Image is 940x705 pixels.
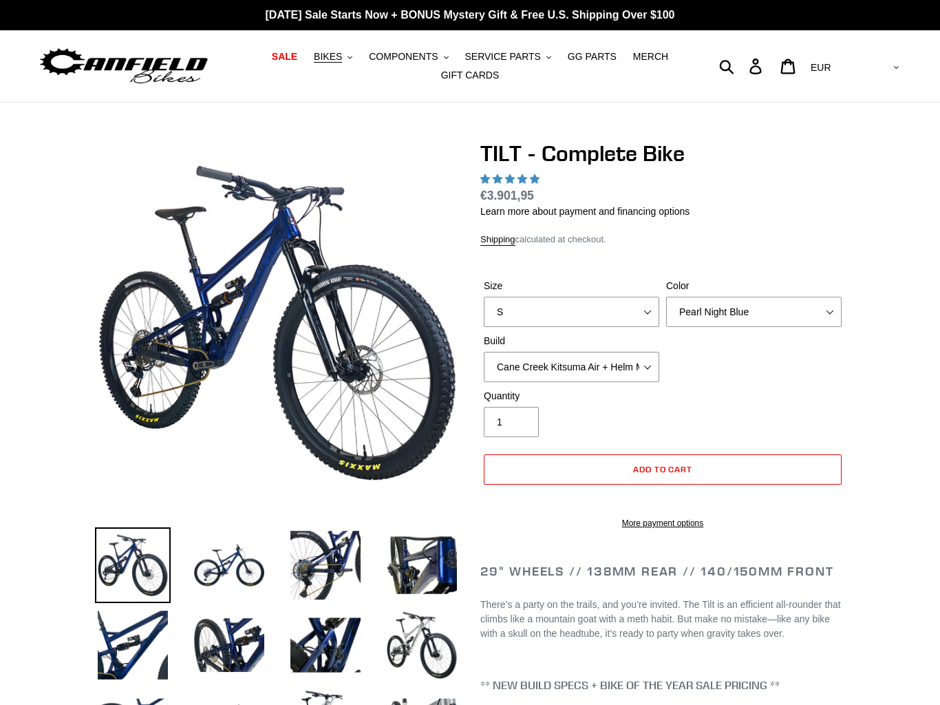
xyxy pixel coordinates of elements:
span: MERCH [633,51,668,63]
img: Load image into Gallery viewer, TILT - Complete Bike [95,607,171,683]
label: Build [484,334,659,348]
a: Shipping [480,234,515,246]
button: COMPONENTS [362,48,455,66]
a: MERCH [626,48,675,66]
img: Load image into Gallery viewer, TILT - Complete Bike [191,607,267,683]
img: Load image into Gallery viewer, TILT - Complete Bike [384,607,460,683]
span: Add to cart [633,464,693,474]
a: GIFT CARDS [434,66,506,85]
h4: ** NEW BUILD SPECS + BIKE OF THE YEAR SALE PRICING ** [480,679,845,692]
button: Add to cart [484,454,842,485]
h2: 29" Wheels // 138mm Rear // 140/150mm Front [480,564,845,579]
img: Load image into Gallery viewer, TILT - Complete Bike [288,607,363,683]
button: BIKES [307,48,359,66]
label: Quantity [484,389,659,403]
span: 5.00 stars [480,173,542,185]
img: Load image into Gallery viewer, TILT - Complete Bike [288,527,363,603]
img: Load image into Gallery viewer, TILT - Complete Bike [191,527,267,603]
img: TILT - Complete Bike [98,143,457,503]
label: Size [484,279,659,293]
span: BIKES [314,51,342,63]
span: SALE [272,51,297,63]
a: SALE [265,48,304,66]
div: calculated at checkout. [480,233,845,246]
span: €3.901,95 [480,189,534,202]
button: SERVICE PARTS [458,48,557,66]
img: Load image into Gallery viewer, TILT - Complete Bike [95,527,171,603]
h1: TILT - Complete Bike [480,140,845,167]
a: More payment options [484,517,842,529]
a: GG PARTS [561,48,623,66]
img: Canfield Bikes [38,45,210,88]
span: GIFT CARDS [441,70,500,81]
img: Load image into Gallery viewer, TILT - Complete Bike [384,527,460,603]
p: There’s a party on the trails, and you’re invited. The Tilt is an efficient all-rounder that clim... [480,598,845,641]
span: COMPONENTS [369,51,438,63]
a: Learn more about payment and financing options [480,206,690,217]
span: GG PARTS [568,51,617,63]
label: Color [666,279,842,293]
span: SERVICE PARTS [464,51,540,63]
